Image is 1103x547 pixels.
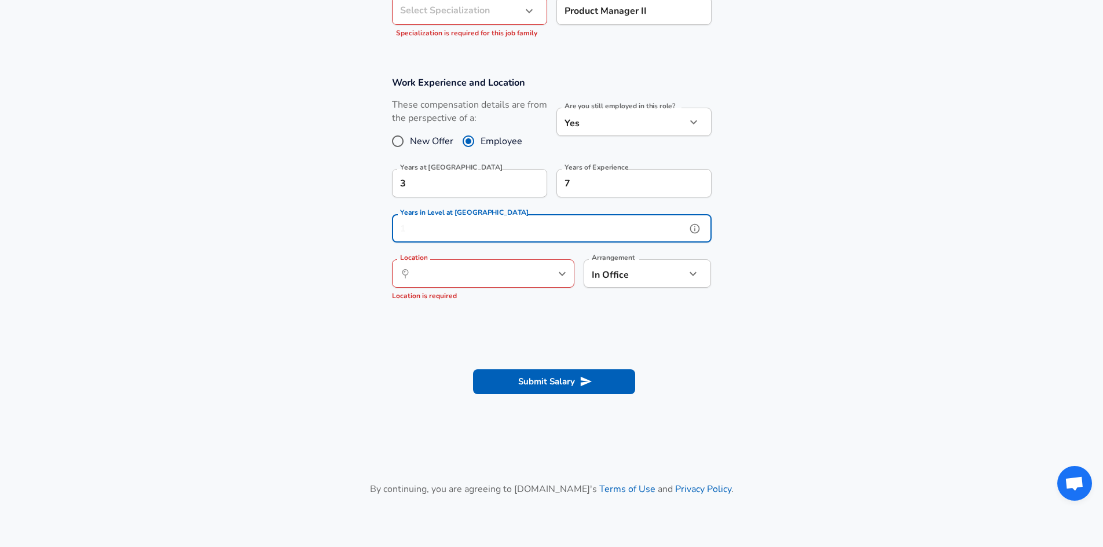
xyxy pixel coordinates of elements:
span: Specialization is required for this job family [396,28,537,38]
label: Years at [GEOGRAPHIC_DATA] [400,164,503,171]
div: In Office [584,259,669,288]
button: Open [554,266,570,282]
span: Location is required [392,291,457,300]
h3: Work Experience and Location [392,76,712,89]
div: Yes [556,108,686,136]
input: L3 [562,2,706,20]
a: Privacy Policy [675,483,731,495]
input: 1 [392,214,686,243]
div: Open chat [1057,466,1092,501]
button: help [686,220,703,237]
label: Are you still employed in this role? [565,102,675,109]
button: Submit Salary [473,369,635,394]
label: Location [400,254,427,261]
label: Years of Experience [565,164,628,171]
span: Employee [481,134,522,148]
label: Years in Level at [GEOGRAPHIC_DATA] [400,209,529,216]
a: Terms of Use [599,483,655,495]
label: These compensation details are from the perspective of a: [392,98,547,125]
input: 7 [556,169,686,197]
span: New Offer [410,134,453,148]
input: 0 [392,169,522,197]
label: Arrangement [592,254,635,261]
